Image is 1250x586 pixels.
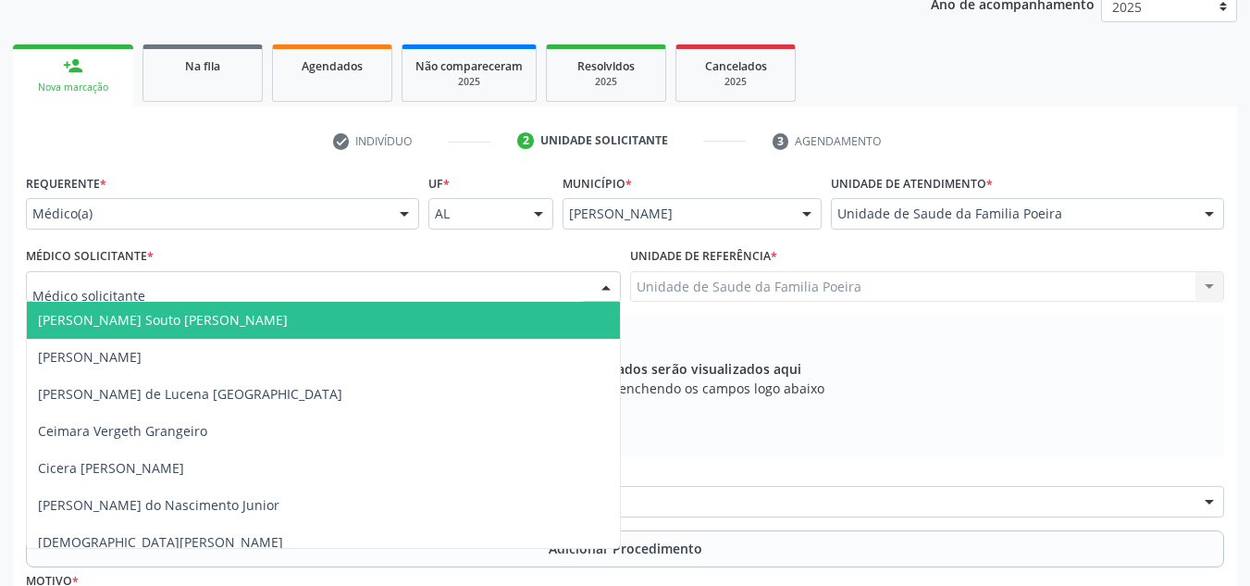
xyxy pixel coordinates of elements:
[415,75,523,89] div: 2025
[435,205,515,223] span: AL
[38,348,142,366] span: [PERSON_NAME]
[689,75,782,89] div: 2025
[517,132,534,149] div: 2
[831,169,993,198] label: Unidade de atendimento
[563,169,632,198] label: Município
[705,58,767,74] span: Cancelados
[38,459,184,477] span: Cicera [PERSON_NAME]
[63,56,83,76] div: person_add
[26,243,154,271] label: Médico Solicitante
[577,58,635,74] span: Resolvidos
[540,132,668,149] div: Unidade solicitante
[569,205,784,223] span: [PERSON_NAME]
[448,359,801,379] span: Os procedimentos adicionados serão visualizados aqui
[426,379,824,398] span: Adicione os procedimentos preenchendo os campos logo abaixo
[428,169,450,198] label: UF
[38,496,279,514] span: [PERSON_NAME] do Nascimento Junior
[560,75,652,89] div: 2025
[38,385,342,403] span: [PERSON_NAME] de Lucena [GEOGRAPHIC_DATA]
[38,422,207,440] span: Ceimara Vergeth Grangeiro
[630,243,777,271] label: Unidade de referência
[38,533,283,551] span: [DEMOGRAPHIC_DATA][PERSON_NAME]
[185,58,220,74] span: Na fila
[32,278,583,315] input: Médico solicitante
[415,58,523,74] span: Não compareceram
[302,58,363,74] span: Agendados
[26,169,106,198] label: Requerente
[837,205,1186,223] span: Unidade de Saude da Familia Poeira
[26,81,120,94] div: Nova marcação
[26,530,1224,567] button: Adicionar Procedimento
[32,205,381,223] span: Médico(a)
[549,539,702,558] span: Adicionar Procedimento
[38,311,288,329] span: [PERSON_NAME] Souto [PERSON_NAME]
